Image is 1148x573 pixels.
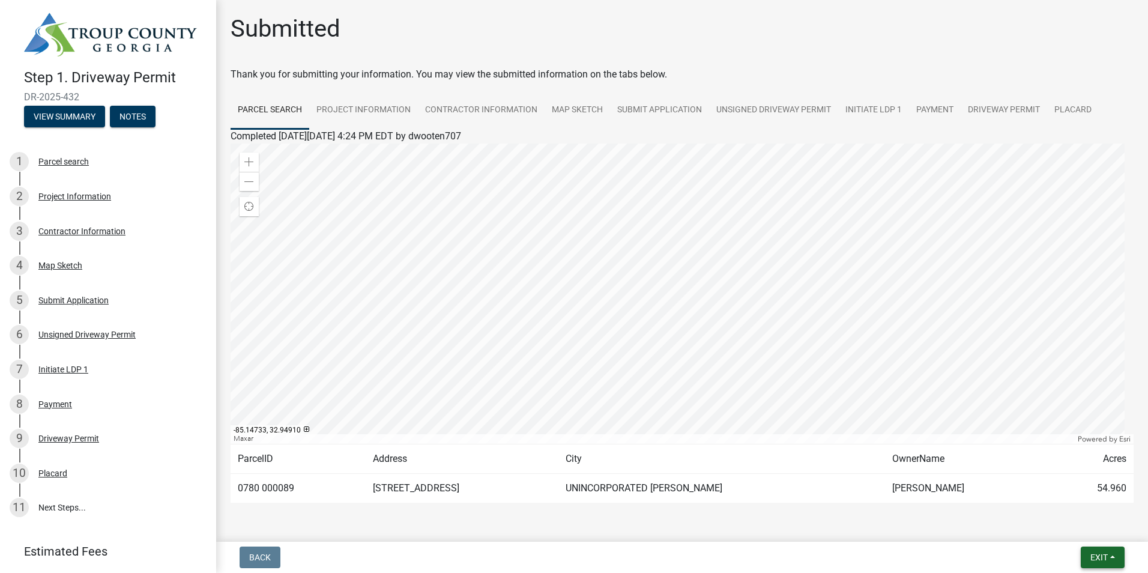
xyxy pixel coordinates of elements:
div: Maxar [231,434,1075,444]
div: Map Sketch [38,261,82,270]
div: 11 [10,498,29,517]
td: ParcelID [231,444,366,474]
div: 7 [10,360,29,379]
div: Initiate LDP 1 [38,365,88,374]
a: Submit Application [610,91,709,130]
a: Initiate LDP 1 [838,91,909,130]
span: Completed [DATE][DATE] 4:24 PM EDT by dwooten707 [231,130,461,142]
td: Acres [1050,444,1134,474]
span: DR-2025-432 [24,91,192,103]
div: 9 [10,429,29,448]
div: 2 [10,187,29,206]
div: 5 [10,291,29,310]
a: Unsigned Driveway Permit [709,91,838,130]
a: Map Sketch [545,91,610,130]
div: Unsigned Driveway Permit [38,330,136,339]
td: [PERSON_NAME] [885,474,1050,503]
td: 0780 000089 [231,474,366,503]
button: Back [240,547,280,568]
button: View Summary [24,106,105,127]
wm-modal-confirm: Summary [24,112,105,122]
a: Project Information [309,91,418,130]
div: Project Information [38,192,111,201]
div: Find my location [240,197,259,216]
td: Address [366,444,558,474]
a: Contractor Information [418,91,545,130]
div: Zoom in [240,153,259,172]
a: Driveway Permit [961,91,1047,130]
div: Parcel search [38,157,89,166]
button: Exit [1081,547,1125,568]
a: Payment [909,91,961,130]
a: Estimated Fees [10,539,197,563]
td: City [558,444,885,474]
div: Zoom out [240,172,259,191]
wm-modal-confirm: Notes [110,112,156,122]
div: Thank you for submitting your information. You may view the submitted information on the tabs below. [231,67,1134,82]
div: Contractor Information [38,227,125,235]
h1: Submitted [231,14,340,43]
a: Esri [1119,435,1131,443]
div: Placard [38,469,67,477]
td: UNINCORPORATED [PERSON_NAME] [558,474,885,503]
a: Parcel search [231,91,309,130]
span: Exit [1090,553,1108,562]
img: Troup County, Georgia [24,13,197,56]
div: 6 [10,325,29,344]
span: Back [249,553,271,562]
div: Driveway Permit [38,434,99,443]
div: Powered by [1075,434,1134,444]
div: 8 [10,395,29,414]
div: 4 [10,256,29,275]
a: Placard [1047,91,1099,130]
button: Notes [110,106,156,127]
td: OwnerName [885,444,1050,474]
td: [STREET_ADDRESS] [366,474,558,503]
div: Payment [38,400,72,408]
div: Submit Application [38,296,109,305]
div: 1 [10,152,29,171]
h4: Step 1. Driveway Permit [24,69,207,86]
td: 54.960 [1050,474,1134,503]
div: 10 [10,464,29,483]
div: 3 [10,222,29,241]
